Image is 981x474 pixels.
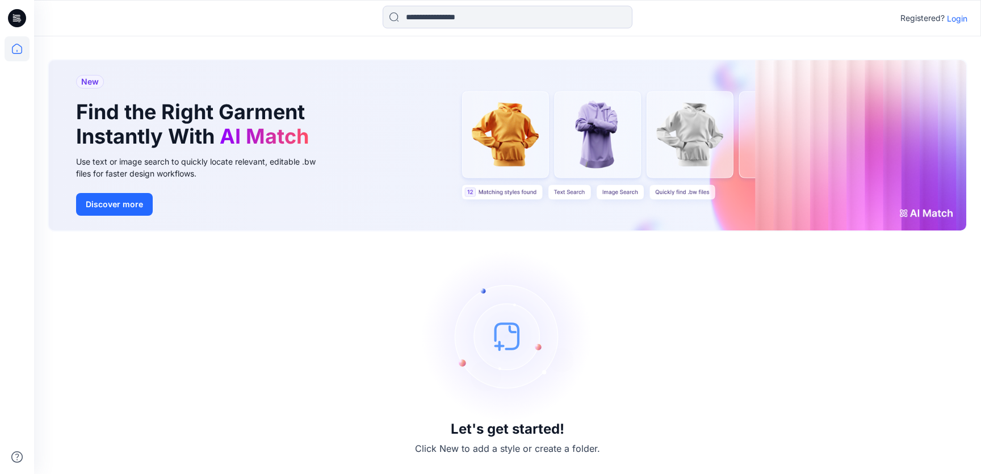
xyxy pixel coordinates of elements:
span: AI Match [220,124,309,149]
img: empty-state-image.svg [422,251,593,421]
span: New [81,75,99,89]
p: Login [947,12,967,24]
p: Registered? [900,11,945,25]
div: Use text or image search to quickly locate relevant, editable .bw files for faster design workflows. [76,156,332,179]
p: Click New to add a style or create a folder. [415,442,600,455]
button: Discover more [76,193,153,216]
h3: Let's get started! [451,421,564,437]
h1: Find the Right Garment Instantly With [76,100,315,149]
